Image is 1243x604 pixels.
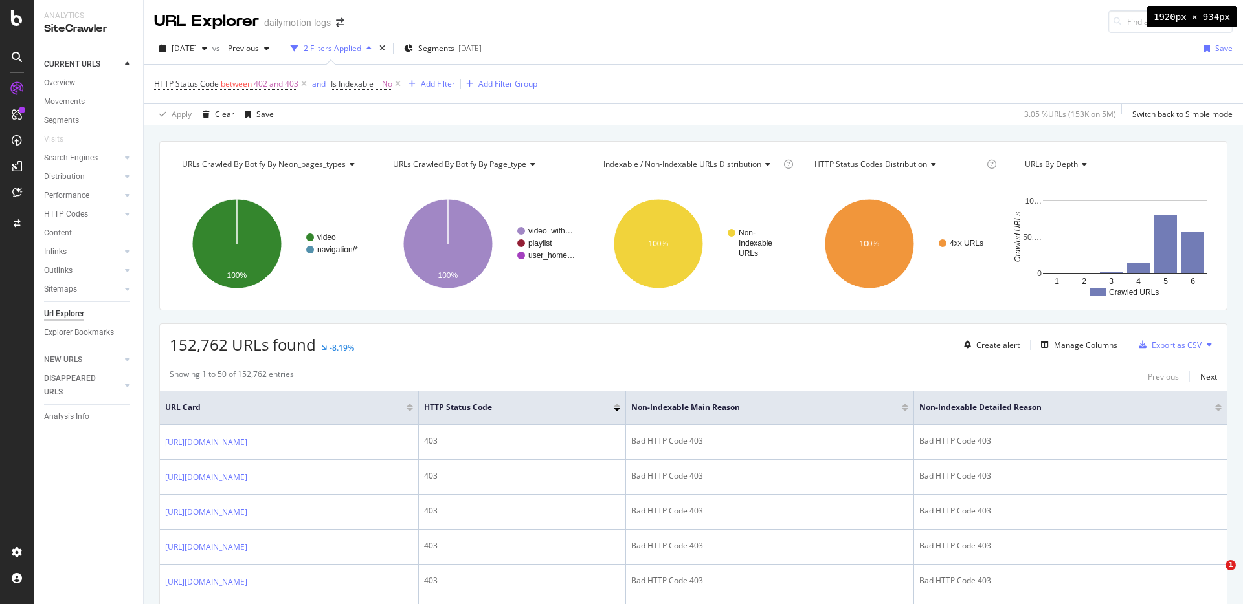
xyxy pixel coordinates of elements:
[1132,109,1233,120] div: Switch back to Simple mode
[1109,288,1159,297] text: Crawled URLs
[165,506,247,519] a: [URL][DOMAIN_NAME]
[44,245,67,259] div: Inlinks
[631,575,908,587] div: Bad HTTP Code 403
[812,154,985,175] h4: HTTP Status Codes Distribution
[1152,340,1202,351] div: Export as CSV
[1108,10,1233,33] input: Find a URL
[165,471,247,484] a: [URL][DOMAIN_NAME]
[424,575,620,587] div: 403
[312,78,326,89] div: and
[649,239,669,248] text: 100%
[1199,560,1230,591] iframe: Intercom live chat
[44,114,134,127] a: Segments
[631,435,908,447] div: Bad HTTP Code 403
[919,575,1222,587] div: Bad HTTP Code 403
[1137,277,1141,286] text: 4
[802,188,1007,300] div: A chart.
[382,75,392,93] span: No
[44,133,76,146] a: Visits
[1191,277,1196,286] text: 6
[424,505,620,517] div: 403
[44,58,100,71] div: CURRENT URLS
[44,151,121,165] a: Search Engines
[44,226,72,240] div: Content
[330,342,354,353] div: -8.19%
[44,226,134,240] a: Content
[976,340,1020,351] div: Create alert
[223,38,274,59] button: Previous
[1022,154,1205,175] h4: URLs by Depth
[1200,369,1217,384] button: Next
[1024,233,1042,242] text: 50,…
[403,76,455,92] button: Add Filter
[172,109,192,120] div: Apply
[44,170,85,184] div: Distribution
[1164,277,1169,286] text: 5
[421,78,455,89] div: Add Filter
[44,307,134,321] a: Url Explorer
[44,151,98,165] div: Search Engines
[44,372,121,399] a: DISAPPEARED URLS
[393,158,526,169] span: URLs Crawled By Botify By page_type
[390,154,574,175] h4: URLs Crawled By Botify By page_type
[44,410,89,424] div: Analysis Info
[44,76,75,90] div: Overview
[1148,371,1179,382] div: Previous
[1215,43,1233,54] div: Save
[154,104,192,125] button: Apply
[950,239,983,248] text: 4xx URLs
[631,402,882,413] span: Non-Indexable Main Reason
[170,188,374,300] svg: A chart.
[1055,277,1060,286] text: 1
[631,540,908,552] div: Bad HTTP Code 403
[424,470,620,482] div: 403
[44,283,77,296] div: Sitemaps
[44,410,134,424] a: Analysis Info
[1014,212,1023,262] text: Crawled URLs
[381,188,585,300] svg: A chart.
[170,369,294,384] div: Showing 1 to 50 of 152,762 entries
[304,43,361,54] div: 2 Filters Applied
[165,576,247,588] a: [URL][DOMAIN_NAME]
[1226,560,1236,570] span: 1
[1013,188,1217,300] div: A chart.
[418,43,454,54] span: Segments
[286,38,377,59] button: 2 Filters Applied
[528,226,573,235] text: video_with…
[1025,158,1078,169] span: URLs by Depth
[377,42,388,55] div: times
[959,334,1020,355] button: Create alert
[375,78,380,89] span: =
[438,271,458,280] text: 100%
[1024,109,1116,120] div: 3.05 % URLs ( 153K on 5M )
[44,10,133,21] div: Analytics
[44,58,121,71] a: CURRENT URLS
[165,402,403,413] span: URL Card
[739,239,772,248] text: Indexable
[1025,197,1042,206] text: 10…
[317,233,336,242] text: video
[44,95,134,109] a: Movements
[44,326,114,340] div: Explorer Bookmarks
[1038,269,1042,278] text: 0
[919,470,1222,482] div: Bad HTTP Code 403
[859,239,879,248] text: 100%
[182,158,346,169] span: URLs Crawled By Botify By neon_pages_types
[197,104,234,125] button: Clear
[1054,340,1117,351] div: Manage Columns
[814,158,927,169] span: HTTP Status Codes Distribution
[44,189,89,202] div: Performance
[223,43,259,54] span: Previous
[44,21,133,36] div: SiteCrawler
[264,16,331,29] div: dailymotion-logs
[44,208,88,221] div: HTTP Codes
[44,353,82,367] div: NEW URLS
[212,43,223,54] span: vs
[317,245,358,254] text: navigation/*
[44,95,85,109] div: Movements
[1127,104,1233,125] button: Switch back to Simple mode
[1082,277,1087,286] text: 2
[44,353,121,367] a: NEW URLS
[254,75,298,93] span: 402 and 403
